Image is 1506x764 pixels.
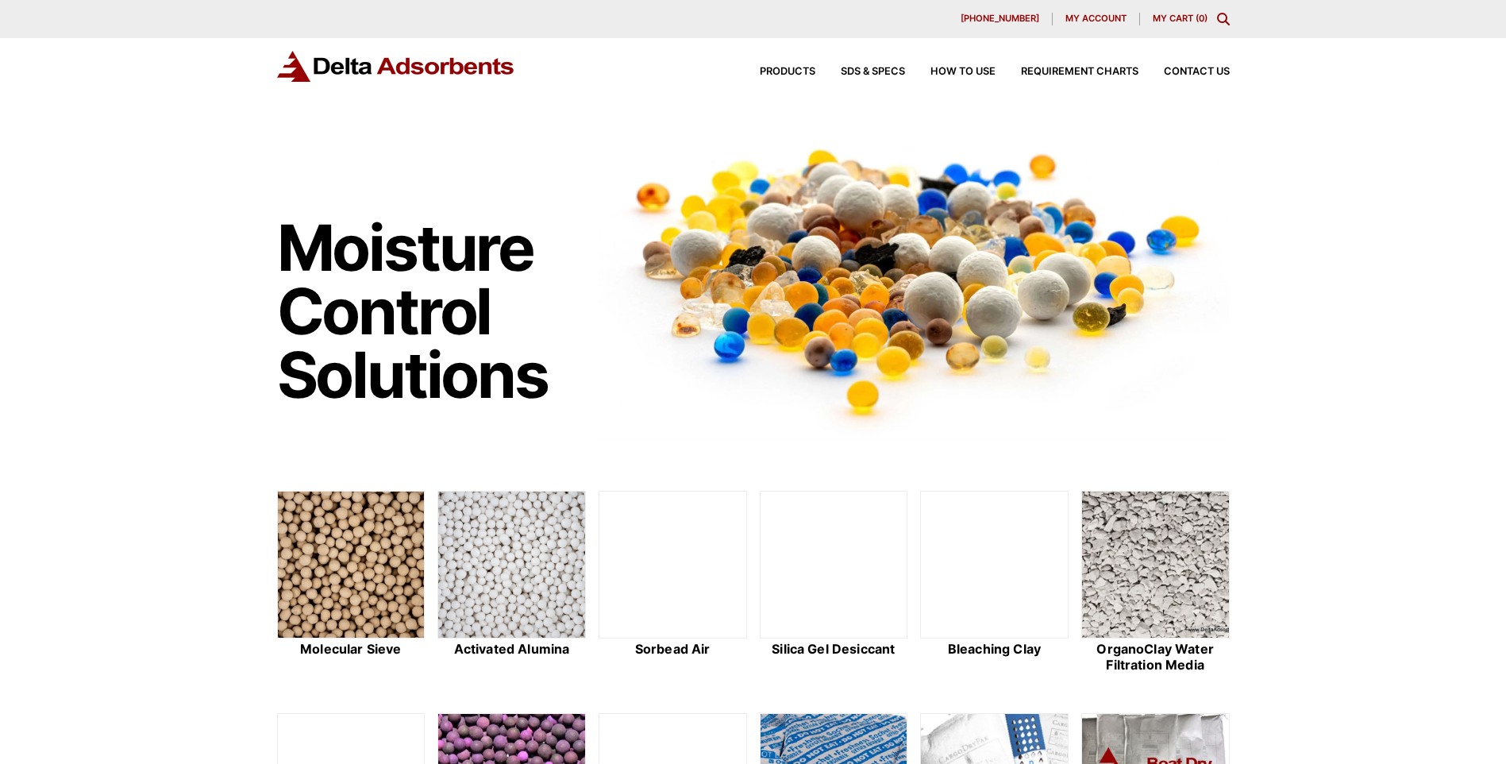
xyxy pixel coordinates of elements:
[1065,14,1127,23] span: My account
[920,642,1069,657] h2: Bleaching Clay
[760,491,908,675] a: Silica Gel Desiccant
[437,491,586,675] a: Activated Alumina
[1021,67,1138,77] span: Requirement Charts
[1164,67,1230,77] span: Contact Us
[1053,13,1140,25] a: My account
[760,67,815,77] span: Products
[1153,13,1207,24] a: My Cart (0)
[599,491,747,675] a: Sorbead Air
[1081,642,1230,672] h2: OrganoClay Water Filtration Media
[277,491,426,675] a: Molecular Sieve
[930,67,996,77] span: How to Use
[1199,13,1204,24] span: 0
[961,14,1039,23] span: [PHONE_NUMBER]
[1081,491,1230,675] a: OrganoClay Water Filtration Media
[841,67,905,77] span: SDS & SPECS
[277,642,426,657] h2: Molecular Sieve
[815,67,905,77] a: SDS & SPECS
[437,642,586,657] h2: Activated Alumina
[734,67,815,77] a: Products
[599,642,747,657] h2: Sorbead Air
[277,216,584,407] h1: Moisture Control Solutions
[905,67,996,77] a: How to Use
[996,67,1138,77] a: Requirement Charts
[1217,13,1230,25] div: Toggle Modal Content
[948,13,1053,25] a: [PHONE_NUMBER]
[1138,67,1230,77] a: Contact Us
[920,491,1069,675] a: Bleaching Clay
[277,51,515,82] img: Delta Adsorbents
[599,120,1230,440] img: Image
[760,642,908,657] h2: Silica Gel Desiccant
